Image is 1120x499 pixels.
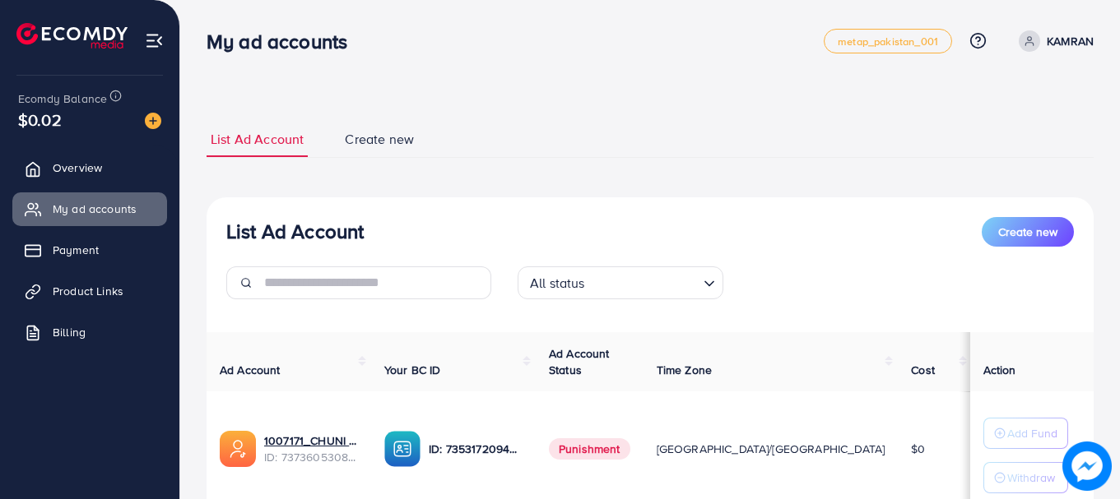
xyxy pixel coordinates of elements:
img: image [1062,441,1112,491]
button: Add Fund [983,418,1068,449]
span: Action [983,362,1016,378]
a: KAMRAN [1012,30,1094,52]
a: Payment [12,233,167,266]
a: Product Links [12,275,167,307]
span: Ecomdy Balance [18,90,107,107]
span: ID: 7373605308482207761 [264,449,358,465]
img: menu [145,31,164,50]
a: Overview [12,151,167,184]
span: Payment [53,242,99,258]
span: Overview [53,159,102,176]
img: ic-ba-acc.ded83a64.svg [384,431,421,467]
button: Create new [982,217,1074,247]
a: My ad accounts [12,192,167,225]
span: My ad accounts [53,201,137,217]
span: Create new [998,224,1057,240]
div: <span class='underline'>1007171_CHUNI CHUTIYA AD ACC_1716801286209</span></br>7373605308482207761 [264,432,358,466]
img: image [145,113,161,129]
span: List Ad Account [211,130,304,149]
p: Withdraw [1007,468,1055,487]
button: Withdraw [983,462,1068,493]
img: ic-ads-acc.e4c84228.svg [220,431,256,467]
span: Product Links [53,283,123,299]
span: All status [527,271,588,295]
h3: List Ad Account [226,219,364,243]
a: metap_pakistan_001 [824,29,952,53]
p: KAMRAN [1047,31,1094,51]
input: Search for option [590,268,697,295]
span: $0.02 [18,108,62,132]
a: Billing [12,316,167,349]
span: Billing [53,324,86,340]
span: Create new [345,130,414,149]
span: Time Zone [657,362,712,378]
p: Add Fund [1007,423,1057,443]
span: Cost [911,362,935,378]
span: [GEOGRAPHIC_DATA]/[GEOGRAPHIC_DATA] [657,441,885,457]
div: Search for option [518,266,723,299]
span: Ad Account [220,362,281,378]
span: $0 [911,441,925,457]
a: 1007171_CHUNI CHUTIYA AD ACC_1716801286209 [264,432,358,449]
span: Ad Account Status [549,345,610,378]
h3: My ad accounts [207,30,360,53]
span: Punishment [549,438,630,460]
p: ID: 7353172094433247233 [429,439,523,459]
img: logo [16,23,128,49]
span: metap_pakistan_001 [838,36,938,47]
span: Your BC ID [384,362,441,378]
